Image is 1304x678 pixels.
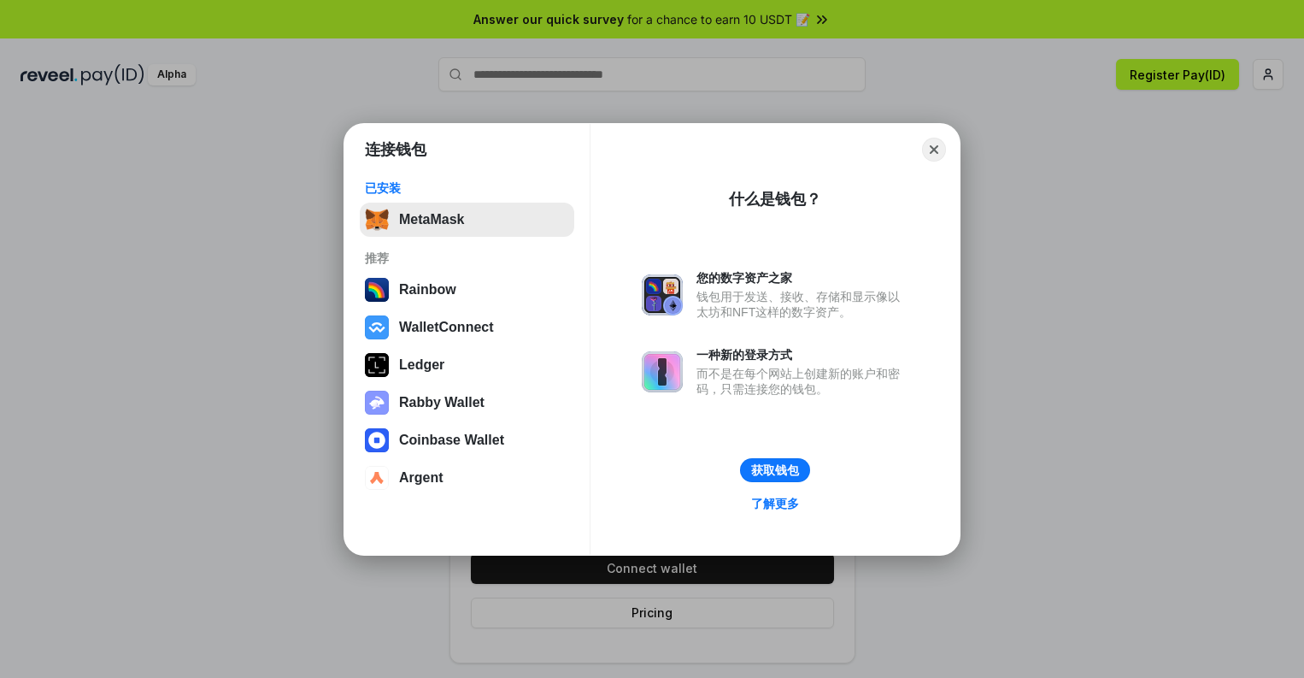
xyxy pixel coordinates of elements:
div: 推荐 [365,251,569,266]
button: 获取钱包 [740,458,810,482]
button: Ledger [360,348,574,382]
div: 什么是钱包？ [729,189,821,209]
button: WalletConnect [360,310,574,345]
div: Argent [399,470,443,486]
img: svg+xml,%3Csvg%20width%3D%2228%22%20height%3D%2228%22%20viewBox%3D%220%200%2028%2028%22%20fill%3D... [365,466,389,490]
div: 一种新的登录方式 [696,347,908,363]
div: Rabby Wallet [399,395,485,410]
div: WalletConnect [399,320,494,335]
div: 了解更多 [751,496,799,511]
button: Rabby Wallet [360,386,574,420]
img: svg+xml,%3Csvg%20width%3D%2228%22%20height%3D%2228%22%20viewBox%3D%220%200%2028%2028%22%20fill%3D... [365,428,389,452]
button: Coinbase Wallet [360,423,574,457]
h1: 连接钱包 [365,139,426,160]
button: Argent [360,461,574,495]
button: Rainbow [360,273,574,307]
a: 了解更多 [741,492,809,515]
img: svg+xml,%3Csvg%20fill%3D%22none%22%20height%3D%2233%22%20viewBox%3D%220%200%2035%2033%22%20width%... [365,208,389,232]
div: Coinbase Wallet [399,433,504,448]
div: 钱包用于发送、接收、存储和显示像以太坊和NFT这样的数字资产。 [696,289,908,320]
div: 已安装 [365,180,569,196]
img: svg+xml,%3Csvg%20xmlns%3D%22http%3A%2F%2Fwww.w3.org%2F2000%2Fsvg%22%20fill%3D%22none%22%20viewBox... [642,351,683,392]
img: svg+xml,%3Csvg%20xmlns%3D%22http%3A%2F%2Fwww.w3.org%2F2000%2Fsvg%22%20fill%3D%22none%22%20viewBox... [642,274,683,315]
button: MetaMask [360,203,574,237]
div: MetaMask [399,212,464,227]
div: 获取钱包 [751,463,799,478]
div: Ledger [399,357,444,373]
img: svg+xml,%3Csvg%20width%3D%2228%22%20height%3D%2228%22%20viewBox%3D%220%200%2028%2028%22%20fill%3D... [365,315,389,339]
img: svg+xml,%3Csvg%20width%3D%22120%22%20height%3D%22120%22%20viewBox%3D%220%200%20120%20120%22%20fil... [365,278,389,302]
img: svg+xml,%3Csvg%20xmlns%3D%22http%3A%2F%2Fwww.w3.org%2F2000%2Fsvg%22%20fill%3D%22none%22%20viewBox... [365,391,389,415]
button: Close [922,138,946,162]
img: svg+xml,%3Csvg%20xmlns%3D%22http%3A%2F%2Fwww.w3.org%2F2000%2Fsvg%22%20width%3D%2228%22%20height%3... [365,353,389,377]
div: Rainbow [399,282,456,298]
div: 而不是在每个网站上创建新的账户和密码，只需连接您的钱包。 [696,366,908,397]
div: 您的数字资产之家 [696,270,908,286]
